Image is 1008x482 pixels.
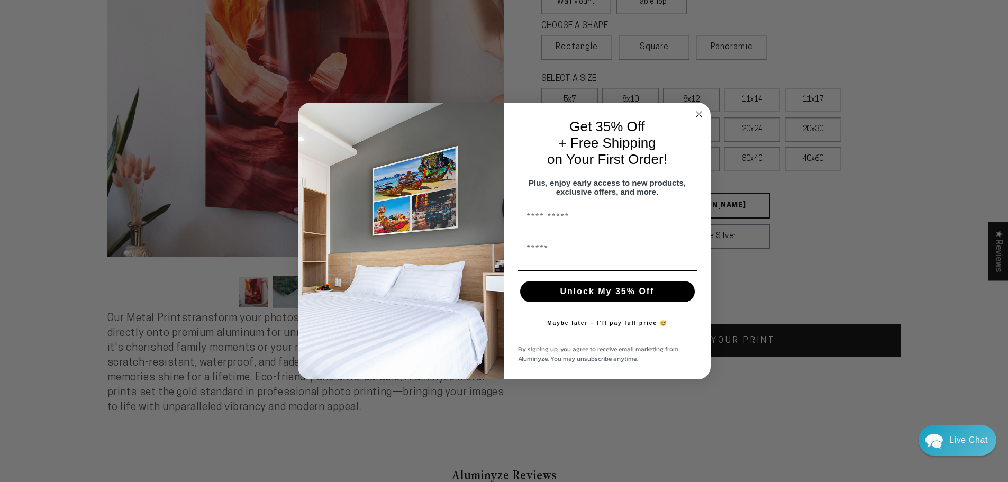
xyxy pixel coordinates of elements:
[518,270,697,271] img: underline
[919,425,996,456] div: Chat widget toggle
[547,151,667,167] span: on Your First Order!
[569,119,645,134] span: Get 35% Off
[949,425,988,456] div: Contact Us Directly
[542,313,673,334] button: Maybe later – I’ll pay full price 😅
[693,108,705,121] button: Close dialog
[298,103,504,380] img: 728e4f65-7e6c-44e2-b7d1-0292a396982f.jpeg
[520,281,695,302] button: Unlock My 35% Off
[558,135,656,151] span: + Free Shipping
[529,178,686,196] span: Plus, enjoy early access to new products, exclusive offers, and more.
[518,344,678,363] span: By signing up, you agree to receive email marketing from Aluminyze. You may unsubscribe anytime.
